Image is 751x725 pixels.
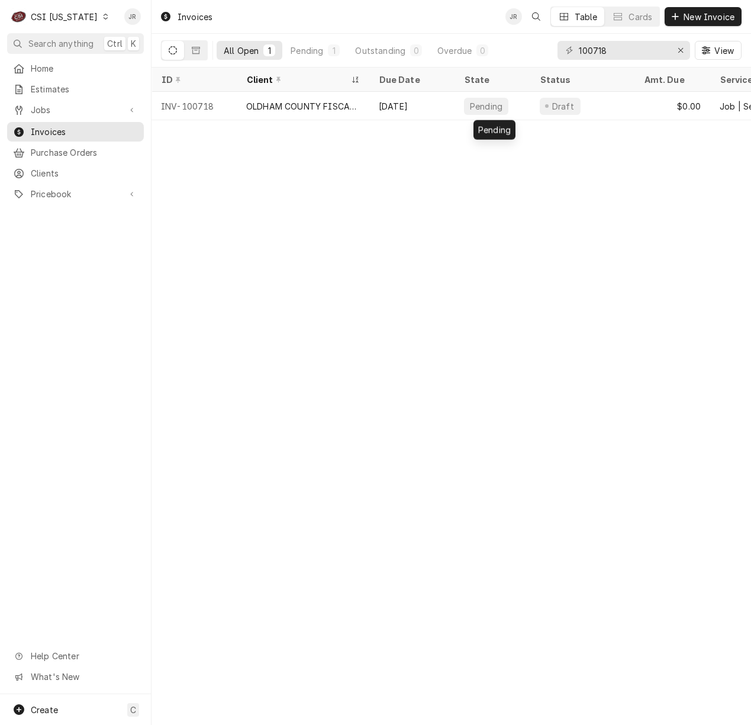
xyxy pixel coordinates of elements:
[7,163,144,183] a: Clients
[131,37,136,50] span: K
[31,62,138,75] span: Home
[31,11,98,23] div: CSI [US_STATE]
[31,671,137,683] span: What's New
[550,100,576,113] div: Draft
[7,79,144,99] a: Estimates
[665,7,742,26] button: New Invoice
[124,8,141,25] div: JR
[11,8,27,25] div: C
[31,705,58,715] span: Create
[7,100,144,120] a: Go to Jobs
[31,650,137,662] span: Help Center
[11,8,27,25] div: CSI Kentucky's Avatar
[31,167,138,179] span: Clients
[505,8,522,25] div: Jessica Rentfro's Avatar
[379,73,443,86] div: Due Date
[469,100,504,113] div: Pending
[124,8,141,25] div: Jessica Rentfro's Avatar
[31,126,138,138] span: Invoices
[291,44,323,57] div: Pending
[437,44,472,57] div: Overdue
[473,120,515,140] div: Pending
[540,73,623,86] div: Status
[161,73,225,86] div: ID
[712,44,736,57] span: View
[28,37,94,50] span: Search anything
[369,92,455,120] div: [DATE]
[7,184,144,204] a: Go to Pricebook
[152,92,237,120] div: INV-100718
[575,11,598,23] div: Table
[266,44,273,57] div: 1
[7,143,144,162] a: Purchase Orders
[130,704,136,716] span: C
[695,41,742,60] button: View
[31,104,120,116] span: Jobs
[7,667,144,686] a: Go to What's New
[330,44,337,57] div: 1
[107,37,123,50] span: Ctrl
[634,92,710,120] div: $0.00
[246,100,360,113] div: OLDHAM COUNTY FISCAL COURT
[505,8,522,25] div: JR
[31,146,138,159] span: Purchase Orders
[31,83,138,95] span: Estimates
[246,73,348,86] div: Client
[7,122,144,142] a: Invoices
[355,44,405,57] div: Outstanding
[31,188,120,200] span: Pricebook
[479,44,486,57] div: 0
[7,59,144,78] a: Home
[671,41,690,60] button: Erase input
[7,646,144,666] a: Go to Help Center
[681,11,737,23] span: New Invoice
[7,33,144,54] button: Search anythingCtrlK
[464,73,521,86] div: State
[644,73,698,86] div: Amt. Due
[224,44,259,57] div: All Open
[579,41,668,60] input: Keyword search
[527,7,546,26] button: Open search
[628,11,652,23] div: Cards
[412,44,420,57] div: 0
